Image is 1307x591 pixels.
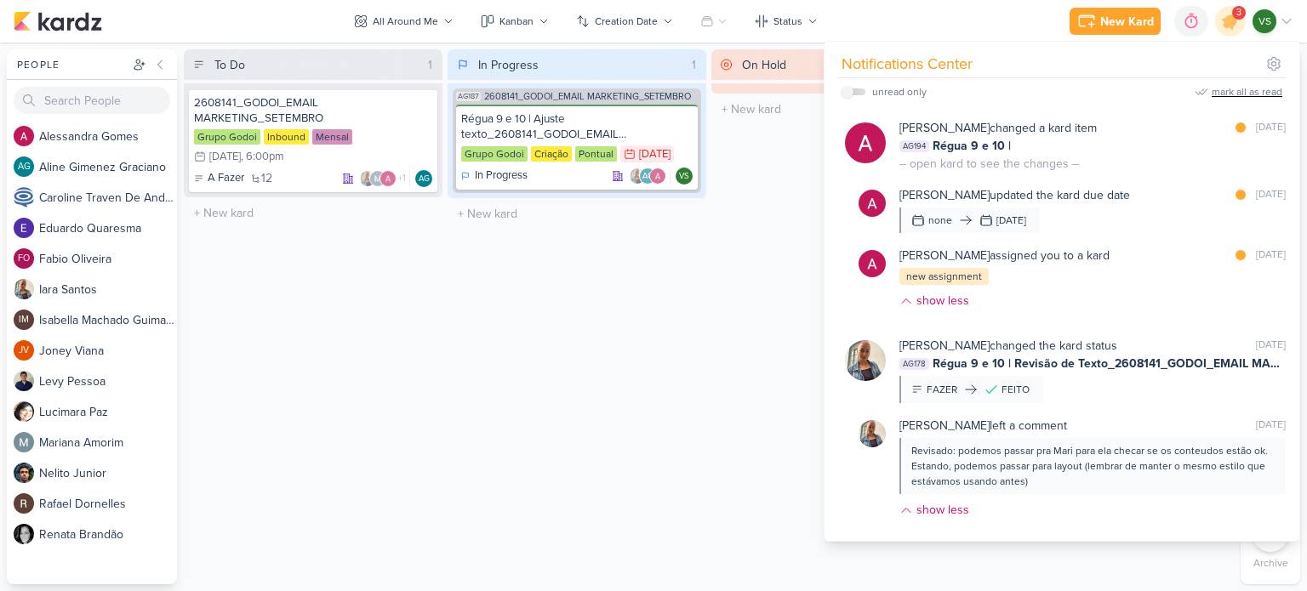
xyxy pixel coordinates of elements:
[14,493,34,514] img: Rafael Dornelles
[14,463,34,483] img: Nelito Junior
[996,213,1026,228] div: [DATE]
[261,173,272,185] span: 12
[899,186,1130,204] div: updated the kard due date
[859,190,886,217] img: Alessandra Gomes
[899,247,1110,264] div: assigned you to a kard
[359,170,376,187] img: Iara Santos
[14,401,34,422] img: Lucimara Paz
[1256,337,1286,355] div: [DATE]
[933,355,1286,372] span: Régua 9 e 10 | Revisão de Texto_2608141_GODOI_EMAIL MARKETING_SETEMBRO
[14,57,129,72] div: People
[531,146,572,162] div: Criação
[629,168,646,185] img: Iara Santos
[39,403,177,421] div: L u c i m a r a P a z
[1256,247,1286,264] div: [DATE]
[461,168,528,185] div: In Progress
[899,188,990,202] b: [PERSON_NAME]
[899,140,929,152] span: AG194
[14,156,34,177] div: Aline Gimenez Graciano
[899,248,990,263] b: [PERSON_NAME]
[397,172,406,185] span: +1
[39,464,177,482] div: N e l i t o J u n i o r
[359,170,410,187] div: Collaborators: Iara Santos, Mariana Amorim, Alessandra Gomes, Viviane Sousa
[899,268,989,285] div: new assignment
[859,420,886,447] img: Iara Santos
[685,56,703,74] div: 1
[715,97,967,122] input: + New kard
[742,56,786,74] div: On Hold
[39,219,177,237] div: E d u a r d o Q u a r e s m a
[575,146,617,162] div: Pontual
[14,248,34,269] div: Fabio Oliveira
[39,250,177,268] div: F a b i o O l i v e i r a
[642,173,653,181] p: AG
[19,315,29,325] p: IM
[1253,9,1276,33] div: Viviane Sousa
[928,213,952,228] div: none
[39,495,177,513] div: R a f a e l D o r n e l l e s
[39,342,177,360] div: J o n e y V i a n a
[415,170,432,187] div: Assignee: Aline Gimenez Graciano
[899,337,1117,355] div: changed the kard status
[461,146,528,162] div: Grupo Godoi
[312,129,352,145] div: Mensal
[456,92,481,101] span: AG187
[1256,417,1286,435] div: [DATE]
[899,155,1079,173] div: -- open kard to see the changes --
[14,187,34,207] img: Caroline Traven De Andrade
[916,501,969,519] div: show less
[187,201,439,225] input: + New kard
[899,418,990,433] b: [PERSON_NAME]
[241,151,284,162] div: , 6:00pm
[1258,14,1271,29] p: VS
[1002,382,1030,397] div: FEITO
[39,281,177,298] div: I a r a S a n t o s
[39,128,177,145] div: A l e s s a n d r a G o m e s
[380,170,397,187] img: Alessandra Gomes
[14,310,34,330] div: Isabella Machado Guimarães
[39,189,177,207] div: C a r o l i n e T r a v e n D e A n d r a d e
[264,129,309,145] div: Inbound
[39,311,177,329] div: I s a b e l l a M a c h a d o G u i m a r ã e s
[39,434,177,452] div: M a r i a n a A m o r i m
[916,292,969,310] div: show less
[419,175,430,184] p: AG
[899,121,990,135] b: [PERSON_NAME]
[845,122,886,163] img: Alessandra Gomes
[1253,555,1288,571] p: Archive
[845,340,886,381] img: Iara Santos
[899,119,1097,137] div: changed a kard item
[194,170,244,187] div: A Fazer
[899,338,990,353] b: [PERSON_NAME]
[478,56,539,74] div: In Progress
[1070,8,1161,35] button: New Kard
[1212,84,1282,99] div: mark all as read
[39,526,177,543] div: R e n a t a B r a n d ã o
[899,417,1067,435] div: left a comment
[214,56,245,74] div: To Do
[859,250,886,277] img: Alessandra Gomes
[14,87,170,114] input: Search People
[639,168,656,185] div: Aline Gimenez Graciano
[421,56,439,74] div: 1
[194,95,432,126] div: 2608141_GODOI_EMAIL MARKETING_SETEMBRO
[194,129,260,145] div: Grupo Godoi
[1256,119,1286,137] div: [DATE]
[1236,6,1241,20] span: 3
[14,126,34,146] img: Alessandra Gomes
[933,137,1011,155] span: Régua 9 e 10 |
[14,11,102,31] img: kardz.app
[14,524,34,544] img: Renata Brandão
[899,358,929,370] span: AG178
[872,84,927,99] div: unread only
[649,168,666,185] img: Alessandra Gomes
[18,254,30,264] p: FO
[927,382,957,397] div: FAZER
[14,340,34,361] div: Joney Viana
[639,149,671,160] div: [DATE]
[415,170,432,187] div: Aline Gimenez Graciano
[842,53,973,76] div: Notifications Center
[14,371,34,391] img: Levy Pessoa
[911,443,1272,489] div: Revisado: podemos passar pra Mari para ela checar se os conteudos estão ok. Estando, podemos pass...
[484,92,691,101] span: 2608141_GODOI_EMAIL MARKETING_SETEMBRO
